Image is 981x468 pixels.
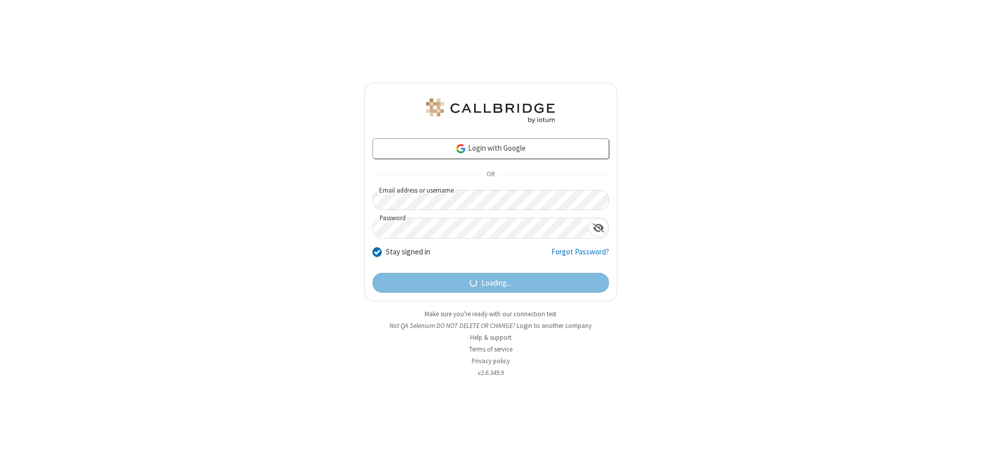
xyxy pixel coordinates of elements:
a: Help & support [470,333,511,342]
label: Stay signed in [386,246,430,258]
img: google-icon.png [455,143,466,154]
a: Terms of service [469,345,512,354]
li: v2.6.349.9 [364,368,617,378]
a: Login with Google [372,138,609,159]
li: Not QA Selenium DO NOT DELETE OR CHANGE? [364,321,617,331]
span: OR [482,168,499,182]
button: Login to another company [517,321,592,331]
input: Password [373,218,589,238]
a: Forgot Password? [551,246,609,266]
a: Privacy policy [472,357,510,365]
img: QA Selenium DO NOT DELETE OR CHANGE [424,99,557,123]
button: Loading... [372,273,609,293]
div: Show password [589,218,609,237]
a: Make sure you're ready with our connection test [425,310,556,318]
input: Email address or username [372,190,609,210]
span: Loading... [481,277,511,289]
